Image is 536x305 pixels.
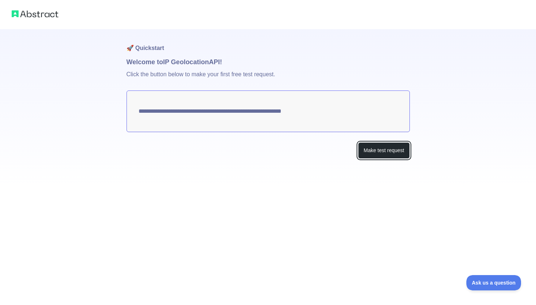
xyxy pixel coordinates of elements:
p: Click the button below to make your first free test request. [127,67,410,90]
img: Abstract logo [12,9,58,19]
button: Make test request [358,142,409,159]
iframe: Toggle Customer Support [466,275,521,290]
h1: 🚀 Quickstart [127,29,410,57]
h1: Welcome to IP Geolocation API! [127,57,410,67]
